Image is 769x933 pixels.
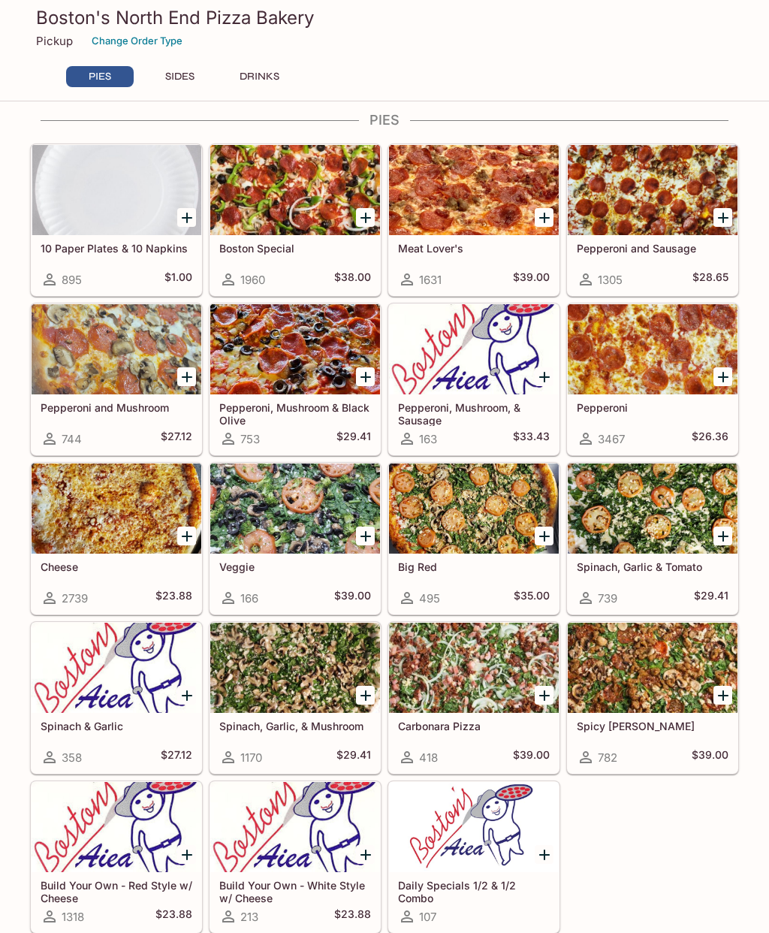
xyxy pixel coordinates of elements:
[161,748,192,766] h5: $27.12
[398,401,550,426] h5: Pepperoni, Mushroom, & Sausage
[598,750,617,765] span: 782
[577,242,728,255] h5: Pepperoni and Sausage
[31,622,202,774] a: Spinach & Garlic358$27.12
[513,748,550,766] h5: $39.00
[240,432,260,446] span: 753
[336,748,371,766] h5: $29.41
[240,910,258,924] span: 213
[692,430,728,448] h5: $26.36
[535,527,553,545] button: Add Big Red
[62,432,82,446] span: 744
[713,367,732,386] button: Add Pepperoni
[356,686,375,705] button: Add Spinach, Garlic, & Mushroom
[177,686,196,705] button: Add Spinach & Garlic
[419,432,437,446] span: 163
[32,304,201,394] div: Pepperoni and Mushroom
[30,112,739,128] h4: PIES
[389,145,559,235] div: Meat Lover's
[219,720,371,732] h5: Spinach, Garlic, & Mushroom
[210,622,381,774] a: Spinach, Garlic, & Mushroom1170$29.41
[568,304,737,394] div: Pepperoni
[177,208,196,227] button: Add 10 Paper Plates & 10 Napkins
[535,686,553,705] button: Add Carbonara Pizza
[240,273,265,287] span: 1960
[210,623,380,713] div: Spinach, Garlic, & Mushroom
[577,560,728,573] h5: Spinach, Garlic & Tomato
[356,367,375,386] button: Add Pepperoni, Mushroom & Black Olive
[567,144,738,296] a: Pepperoni and Sausage1305$28.65
[692,748,728,766] h5: $39.00
[535,208,553,227] button: Add Meat Lover's
[31,144,202,296] a: 10 Paper Plates & 10 Napkins895$1.00
[161,430,192,448] h5: $27.12
[567,463,738,614] a: Spinach, Garlic & Tomato739$29.41
[598,432,625,446] span: 3467
[419,273,442,287] span: 1631
[31,303,202,455] a: Pepperoni and Mushroom744$27.12
[598,273,623,287] span: 1305
[513,270,550,288] h5: $39.00
[41,720,192,732] h5: Spinach & Garlic
[62,750,82,765] span: 358
[31,463,202,614] a: Cheese2739$23.88
[535,367,553,386] button: Add Pepperoni, Mushroom, & Sausage
[85,29,189,53] button: Change Order Type
[388,463,559,614] a: Big Red495$35.00
[177,527,196,545] button: Add Cheese
[388,144,559,296] a: Meat Lover's1631$39.00
[388,781,559,933] a: Daily Specials 1/2 & 1/2 Combo107
[336,430,371,448] h5: $29.41
[219,242,371,255] h5: Boston Special
[389,304,559,394] div: Pepperoni, Mushroom, & Sausage
[210,463,381,614] a: Veggie166$39.00
[32,782,201,872] div: Build Your Own - Red Style w/ Cheese
[32,463,201,554] div: Cheese
[356,527,375,545] button: Add Veggie
[155,589,192,607] h5: $23.88
[41,242,192,255] h5: 10 Paper Plates & 10 Napkins
[577,720,728,732] h5: Spicy [PERSON_NAME]
[177,367,196,386] button: Add Pepperoni and Mushroom
[36,34,73,48] p: Pickup
[577,401,728,414] h5: Pepperoni
[419,750,438,765] span: 418
[219,560,371,573] h5: Veggie
[62,273,82,287] span: 895
[32,623,201,713] div: Spinach & Garlic
[164,270,192,288] h5: $1.00
[398,879,550,904] h5: Daily Specials 1/2 & 1/2 Combo
[155,907,192,925] h5: $23.88
[240,750,262,765] span: 1170
[41,401,192,414] h5: Pepperoni and Mushroom
[388,303,559,455] a: Pepperoni, Mushroom, & Sausage163$33.43
[398,560,550,573] h5: Big Red
[419,591,440,605] span: 495
[568,623,737,713] div: Spicy Jenny
[398,242,550,255] h5: Meat Lover's
[598,591,617,605] span: 739
[177,845,196,864] button: Add Build Your Own - Red Style w/ Cheese
[210,463,380,554] div: Veggie
[41,879,192,904] h5: Build Your Own - Red Style w/ Cheese
[210,781,381,933] a: Build Your Own - White Style w/ Cheese213$23.88
[334,270,371,288] h5: $38.00
[62,591,88,605] span: 2739
[66,66,134,87] button: PIES
[31,781,202,933] a: Build Your Own - Red Style w/ Cheese1318$23.88
[389,623,559,713] div: Carbonara Pizza
[389,463,559,554] div: Big Red
[210,144,381,296] a: Boston Special1960$38.00
[240,591,258,605] span: 166
[568,463,737,554] div: Spinach, Garlic & Tomato
[567,303,738,455] a: Pepperoni3467$26.36
[419,910,436,924] span: 107
[568,145,737,235] div: Pepperoni and Sausage
[219,401,371,426] h5: Pepperoni, Mushroom & Black Olive
[210,782,380,872] div: Build Your Own - White Style w/ Cheese
[146,66,213,87] button: SIDES
[388,622,559,774] a: Carbonara Pizza418$39.00
[210,304,380,394] div: Pepperoni, Mushroom & Black Olive
[356,845,375,864] button: Add Build Your Own - White Style w/ Cheese
[210,303,381,455] a: Pepperoni, Mushroom & Black Olive753$29.41
[334,589,371,607] h5: $39.00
